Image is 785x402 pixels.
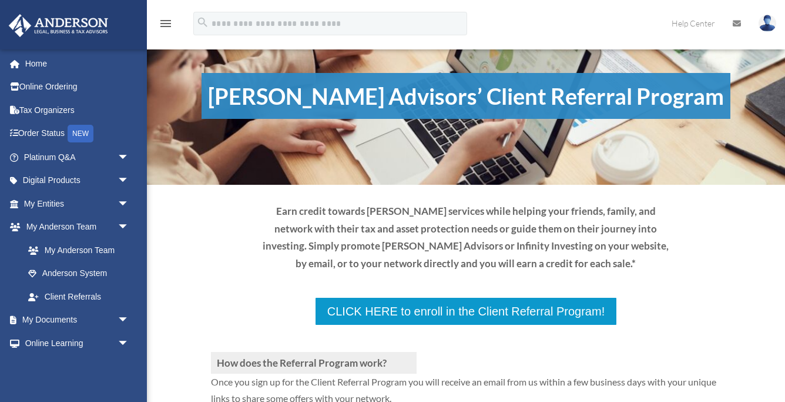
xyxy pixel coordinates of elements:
span: arrow_drop_down [118,331,141,356]
a: Online Ordering [8,75,147,99]
a: Online Learningarrow_drop_down [8,331,147,355]
img: Anderson Advisors Platinum Portal [5,14,112,37]
div: NEW [68,125,93,142]
span: arrow_drop_down [118,355,141,379]
span: arrow_drop_down [118,192,141,216]
a: Tax Organizers [8,98,147,122]
a: Billingarrow_drop_down [8,355,147,378]
span: arrow_drop_down [118,169,141,193]
a: My Anderson Team [16,238,147,262]
a: Client Referrals [16,285,141,308]
a: My Documentsarrow_drop_down [8,308,147,332]
a: My Anderson Teamarrow_drop_down [8,215,147,239]
a: Home [8,52,147,75]
span: arrow_drop_down [118,145,141,170]
span: arrow_drop_down [118,215,141,240]
span: arrow_drop_down [118,308,141,333]
a: Anderson System [16,262,147,285]
a: Platinum Q&Aarrow_drop_down [8,145,147,169]
img: User Pic [759,15,776,32]
i: search [196,16,209,29]
a: CLICK HERE to enroll in the Client Referral Program! [314,297,618,326]
h3: How does the Referral Program work? [211,352,417,374]
a: My Entitiesarrow_drop_down [8,192,147,215]
i: menu [159,16,173,31]
h1: [PERSON_NAME] Advisors’ Client Referral Program [202,73,730,119]
a: menu [159,21,173,31]
a: Order StatusNEW [8,122,147,146]
a: Digital Productsarrow_drop_down [8,169,147,192]
p: Earn credit towards [PERSON_NAME] services while helping your friends, family, and network with t... [261,202,670,273]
